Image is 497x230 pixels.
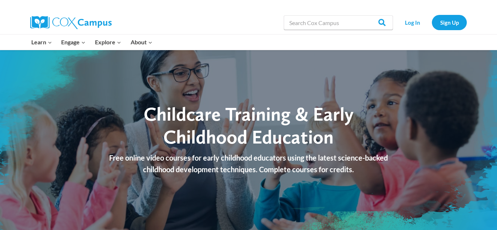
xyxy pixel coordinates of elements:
[144,102,354,148] span: Childcare Training & Early Childhood Education
[432,15,467,30] a: Sign Up
[131,37,152,47] span: About
[31,37,52,47] span: Learn
[95,37,121,47] span: Explore
[397,15,428,30] a: Log In
[284,15,393,30] input: Search Cox Campus
[61,37,86,47] span: Engage
[397,15,467,30] nav: Secondary Navigation
[30,16,112,29] img: Cox Campus
[101,152,396,175] p: Free online video courses for early childhood educators using the latest science-backed childhood...
[27,35,157,50] nav: Primary Navigation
